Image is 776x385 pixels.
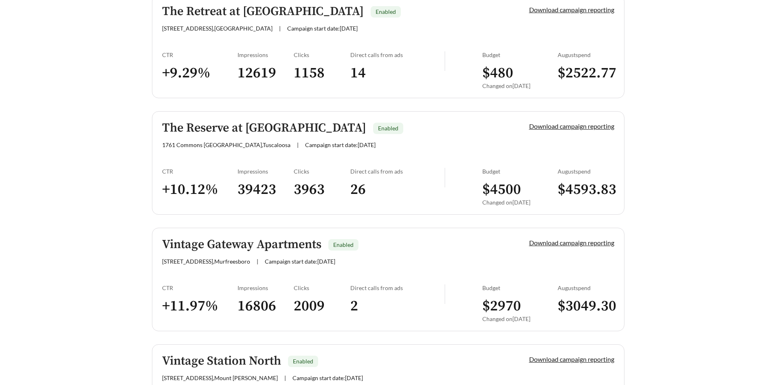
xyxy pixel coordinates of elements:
[162,258,250,265] span: [STREET_ADDRESS] , Murfreesboro
[350,180,444,199] h3: 26
[162,121,366,135] h5: The Reserve at [GEOGRAPHIC_DATA]
[482,82,558,89] div: Changed on [DATE]
[257,258,258,265] span: |
[350,168,444,175] div: Direct calls from ads
[237,297,294,315] h3: 16806
[162,297,237,315] h3: + 11.97 %
[305,141,376,148] span: Campaign start date: [DATE]
[482,64,558,82] h3: $ 480
[237,64,294,82] h3: 12619
[482,199,558,206] div: Changed on [DATE]
[284,374,286,381] span: |
[482,315,558,322] div: Changed on [DATE]
[558,64,614,82] h3: $ 2522.77
[350,297,444,315] h3: 2
[287,25,358,32] span: Campaign start date: [DATE]
[350,284,444,291] div: Direct calls from ads
[294,297,350,315] h3: 2009
[162,51,237,58] div: CTR
[237,284,294,291] div: Impressions
[444,51,445,71] img: line
[482,51,558,58] div: Budget
[529,6,614,13] a: Download campaign reporting
[558,180,614,199] h3: $ 4593.83
[237,180,294,199] h3: 39423
[162,5,364,18] h5: The Retreat at [GEOGRAPHIC_DATA]
[444,284,445,304] img: line
[237,168,294,175] div: Impressions
[444,168,445,187] img: line
[162,374,278,381] span: [STREET_ADDRESS] , Mount [PERSON_NAME]
[162,141,290,148] span: 1761 Commons [GEOGRAPHIC_DATA] , Tuscaloosa
[529,122,614,130] a: Download campaign reporting
[558,297,614,315] h3: $ 3049.30
[294,64,350,82] h3: 1158
[294,284,350,291] div: Clicks
[333,241,354,248] span: Enabled
[162,168,237,175] div: CTR
[376,8,396,15] span: Enabled
[162,64,237,82] h3: + 9.29 %
[294,51,350,58] div: Clicks
[293,358,313,365] span: Enabled
[350,51,444,58] div: Direct calls from ads
[162,238,321,251] h5: Vintage Gateway Apartments
[162,284,237,291] div: CTR
[378,125,398,132] span: Enabled
[162,354,281,368] h5: Vintage Station North
[162,180,237,199] h3: + 10.12 %
[279,25,281,32] span: |
[152,111,624,215] a: The Reserve at [GEOGRAPHIC_DATA]Enabled1761 Commons [GEOGRAPHIC_DATA],Tuscaloosa|Campaign start d...
[529,355,614,363] a: Download campaign reporting
[482,284,558,291] div: Budget
[482,180,558,199] h3: $ 4500
[237,51,294,58] div: Impressions
[294,180,350,199] h3: 3963
[558,284,614,291] div: August spend
[152,228,624,331] a: Vintage Gateway ApartmentsEnabled[STREET_ADDRESS],Murfreesboro|Campaign start date:[DATE]Download...
[294,168,350,175] div: Clicks
[529,239,614,246] a: Download campaign reporting
[482,297,558,315] h3: $ 2970
[482,168,558,175] div: Budget
[292,374,363,381] span: Campaign start date: [DATE]
[558,51,614,58] div: August spend
[265,258,335,265] span: Campaign start date: [DATE]
[350,64,444,82] h3: 14
[297,141,299,148] span: |
[162,25,273,32] span: [STREET_ADDRESS] , [GEOGRAPHIC_DATA]
[558,168,614,175] div: August spend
